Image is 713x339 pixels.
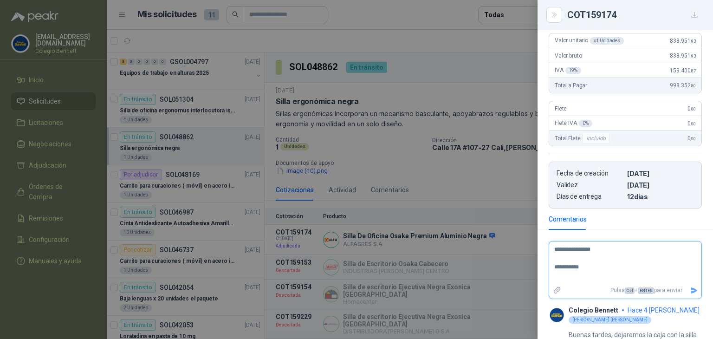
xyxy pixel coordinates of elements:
[549,307,565,323] img: Company Logo
[627,169,694,177] p: [DATE]
[670,67,696,74] span: 159.400
[557,169,623,177] p: Fecha de creación
[565,282,687,299] p: Pulsa + para enviar
[555,120,592,127] span: Flete IVA
[555,105,567,112] span: Flete
[549,214,587,224] div: Comentarios
[557,181,623,189] p: Validez
[670,82,696,89] span: 998.352
[557,193,623,201] p: Días de entrega
[569,306,618,314] p: Colegio Bennett
[686,282,701,299] button: Enviar
[579,120,592,127] div: 0 %
[687,105,696,112] span: 0
[555,67,581,74] span: IVA
[690,68,696,73] span: ,87
[690,136,696,141] span: ,00
[565,67,582,74] div: 19 %
[690,53,696,59] span: ,93
[582,133,610,144] div: Incluido
[687,120,696,127] span: 0
[638,287,654,294] span: ENTER
[690,39,696,44] span: ,93
[569,316,651,324] div: [PERSON_NAME] [PERSON_NAME]
[549,9,560,20] button: Close
[555,133,612,144] span: Total Flete
[628,306,700,314] span: hace 4 [PERSON_NAME]
[670,52,696,59] span: 838.951
[555,37,624,45] span: Valor unitario
[687,135,696,142] span: 0
[555,52,582,59] span: Valor bruto
[567,7,702,22] div: COT159174
[690,106,696,111] span: ,00
[690,121,696,126] span: ,00
[625,287,635,294] span: Ctrl
[627,181,694,189] p: [DATE]
[670,38,696,44] span: 838.951
[690,83,696,88] span: ,80
[590,37,624,45] div: x 1 Unidades
[627,193,694,201] p: 12 dias
[555,82,587,89] span: Total a Pagar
